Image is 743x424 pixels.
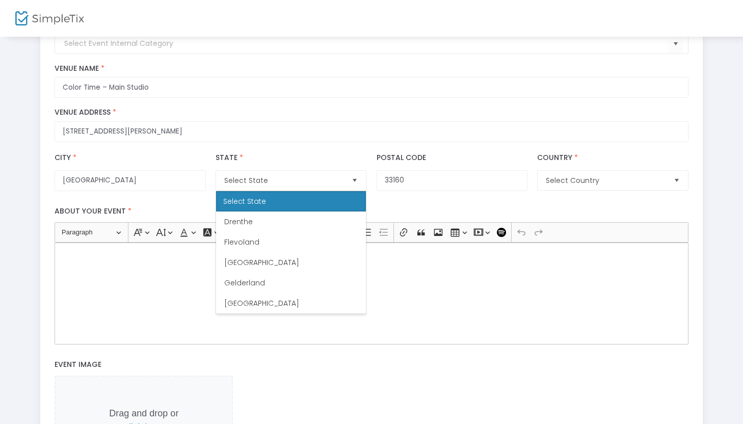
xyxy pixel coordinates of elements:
input: City [55,170,205,191]
span: Drenthe [224,217,253,227]
span: Event Image [55,359,101,369]
span: [GEOGRAPHIC_DATA] [224,298,299,308]
div: Editor toolbar [55,222,688,243]
input: What is the name of this venue? [55,77,688,98]
span: Flevoland [224,237,259,247]
input: Select Event Internal Category [64,38,668,49]
label: Postal Code [377,152,426,163]
label: Country [537,152,580,163]
button: Paragraph [57,225,126,241]
span: [GEOGRAPHIC_DATA] [224,257,299,268]
label: State [216,152,245,163]
button: Select [670,171,684,190]
input: Where will the event be taking place? [55,121,688,142]
label: Venue Name [55,64,688,73]
div: Select State [216,191,366,211]
span: Select Country [546,175,665,185]
label: About your event [50,201,694,222]
span: Paragraph [62,226,115,238]
label: City [55,152,78,163]
span: Gelderland [224,278,265,288]
span: Select State [224,175,343,185]
button: Select [669,34,683,55]
button: Select [348,171,362,190]
div: Rich Text Editor, main [55,243,688,344]
label: Venue Address [55,108,688,117]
